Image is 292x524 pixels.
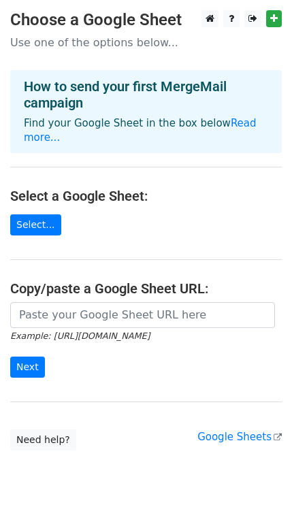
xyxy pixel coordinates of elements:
[10,331,150,341] small: Example: [URL][DOMAIN_NAME]
[10,429,76,451] a: Need help?
[10,280,282,297] h4: Copy/paste a Google Sheet URL:
[10,35,282,50] p: Use one of the options below...
[24,117,257,144] a: Read more...
[24,116,268,145] p: Find your Google Sheet in the box below
[10,10,282,30] h3: Choose a Google Sheet
[10,357,45,378] input: Next
[24,78,268,111] h4: How to send your first MergeMail campaign
[10,214,61,235] a: Select...
[10,188,282,204] h4: Select a Google Sheet:
[10,302,275,328] input: Paste your Google Sheet URL here
[197,431,282,443] a: Google Sheets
